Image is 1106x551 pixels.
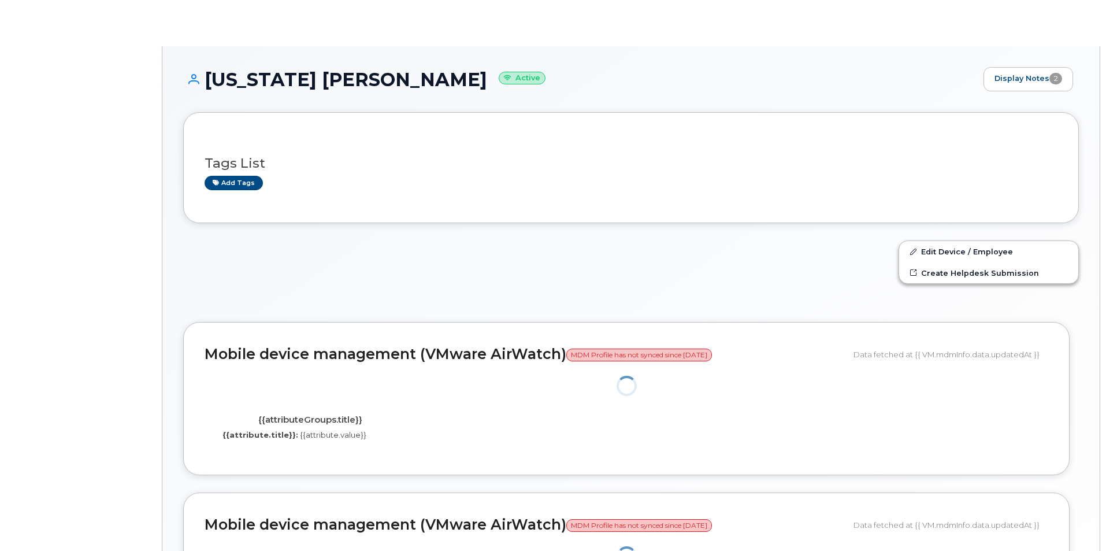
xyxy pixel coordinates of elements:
[899,262,1078,283] a: Create Helpdesk Submission
[300,430,366,439] span: {{attribute.value}}
[213,415,407,425] h4: {{attributeGroups.title}}
[205,517,845,533] h2: Mobile device management (VMware AirWatch)
[1049,73,1062,84] span: 2
[222,430,298,441] label: {{attribute.title}}:
[983,67,1073,91] a: Display Notes2
[899,241,1078,262] a: Edit Device / Employee
[205,176,263,190] a: Add tags
[566,349,712,361] span: MDM Profile has not synced since [DATE]
[205,346,845,363] h2: Mobile device management (VMware AirWatch)
[183,69,978,90] h1: [US_STATE] [PERSON_NAME]
[566,519,712,532] span: MDM Profile has not synced since [DATE]
[205,156,1057,171] h3: Tags List
[853,514,1048,536] div: Data fetched at {{ VM.mdmInfo.data.updatedAt }}
[499,72,545,85] small: Active
[853,343,1048,365] div: Data fetched at {{ VM.mdmInfo.data.updatedAt }}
